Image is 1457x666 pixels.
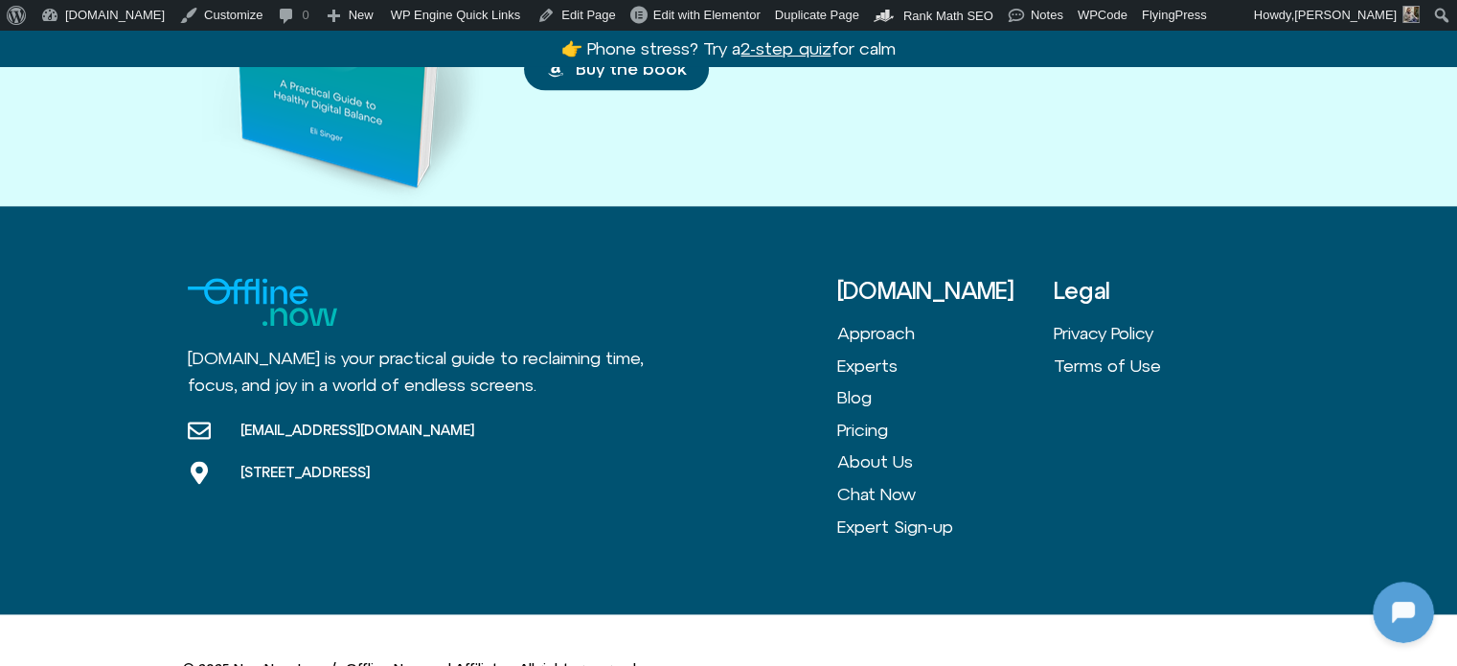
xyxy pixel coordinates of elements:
[837,446,1054,478] a: About Us
[5,181,32,208] img: N5FCcHC.png
[1054,317,1270,350] a: Privacy Policy
[740,38,831,58] u: 2-step quiz
[5,430,32,457] img: N5FCcHC.png
[1373,582,1434,643] iframe: Botpress
[576,59,686,79] span: Buy the book
[236,421,474,440] span: [EMAIL_ADDRESS][DOMAIN_NAME]
[837,414,1054,447] a: Pricing
[837,478,1054,511] a: Chat Now
[837,317,1054,542] nav: Menu
[55,357,342,449] p: ⚠️ You’ve hit your limit. I hear that’s frustrating — upgrade to continue using [DOMAIN_NAME]
[236,463,370,482] span: [STREET_ADDRESS]
[561,38,895,58] a: 👉 Phone stress? Try a2-step quizfor calm
[55,76,342,122] p: What phone habit would you most like to change right now?
[1054,278,1270,303] h3: Legal
[55,154,342,200] p: What phone habit would you most like to change right now?
[302,9,334,41] svg: Restart Conversation Button
[837,350,1054,382] a: Experts
[837,278,1054,303] h3: [DOMAIN_NAME]
[188,419,474,442] a: [EMAIL_ADDRESS][DOMAIN_NAME]
[55,233,342,325] p: ⚠️ You’ve hit your limit. I hear that’s frustrating — upgrade to continue using [DOMAIN_NAME]
[188,461,474,484] a: [STREET_ADDRESS]
[524,48,709,90] a: Buy the book
[188,278,337,326] img: Logo for Offline.now with the text "Offline" in blue and "Now" in Green.
[5,306,32,333] img: N5FCcHC.png
[903,9,993,23] span: Rank Math SEO
[1054,350,1270,382] a: Terms of Use
[33,497,297,517] textarea: Message Input
[57,12,294,37] h2: [DOMAIN_NAME]
[837,381,1054,414] a: Blog
[5,103,32,129] img: N5FCcHC.png
[5,5,378,45] button: Expand Header Button
[334,9,367,41] svg: Close Chatbot Button
[653,8,761,22] span: Edit with Elementor
[328,492,358,522] svg: Voice Input Button
[837,511,1054,543] a: Expert Sign-up
[1054,317,1270,381] nav: Menu
[17,10,48,40] img: N5FCcHC.png
[188,348,643,396] span: [DOMAIN_NAME] is your practical guide to reclaiming time, focus, and joy in a world of endless sc...
[1294,8,1397,22] span: [PERSON_NAME]
[837,317,1054,350] a: Approach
